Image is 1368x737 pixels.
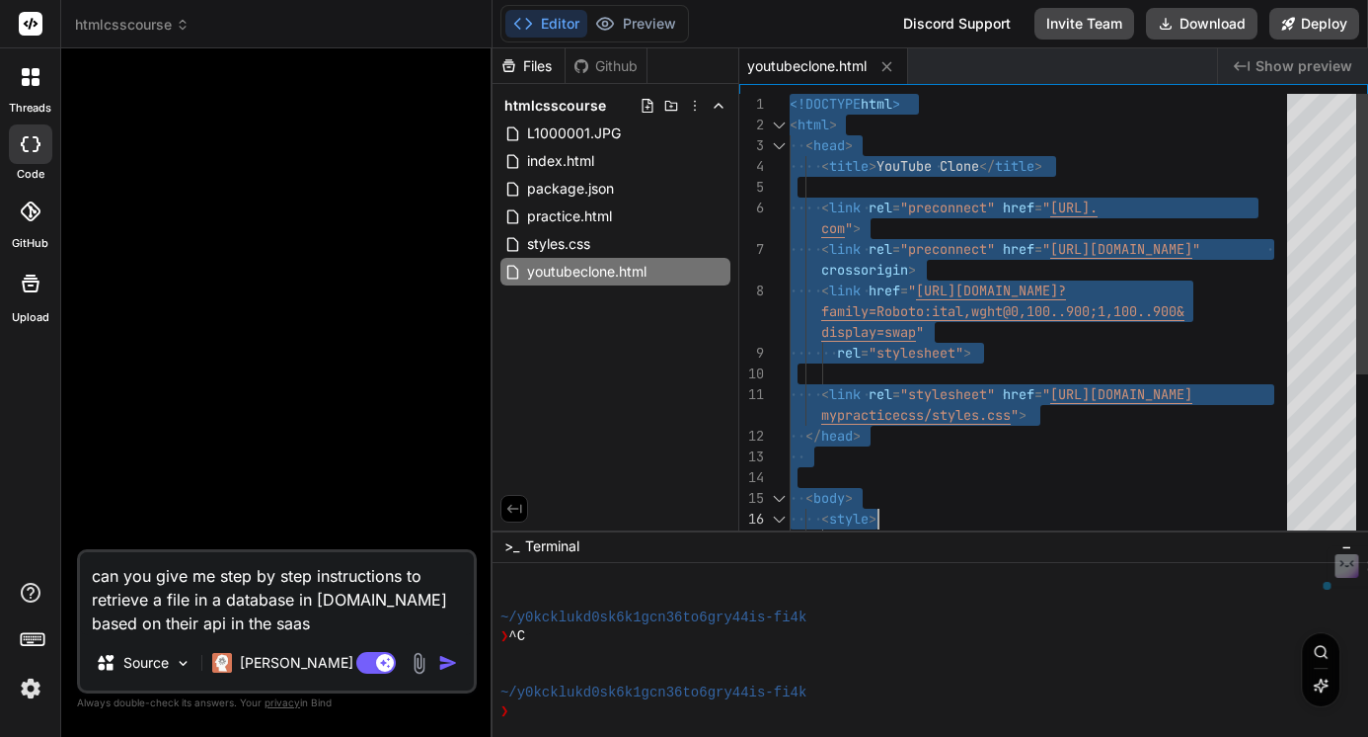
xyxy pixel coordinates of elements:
[829,385,861,403] span: link
[1050,385,1192,403] span: [URL][DOMAIN_NAME]
[504,96,606,116] span: htmlcsscourse
[739,426,764,447] div: 12
[739,239,764,260] div: 7
[525,177,616,201] span: package.json
[739,156,764,177] div: 4
[1050,240,1192,258] span: [URL][DOMAIN_NAME]
[12,309,49,326] label: Upload
[1034,240,1042,258] span: =
[1034,157,1042,175] span: >
[1034,199,1042,216] span: =
[500,702,508,721] span: ❯
[12,235,48,252] label: GitHub
[240,653,387,673] p: [PERSON_NAME] 4 S..
[861,95,892,113] span: html
[525,149,596,173] span: index.html
[739,447,764,467] div: 13
[853,427,861,445] span: >
[892,95,900,113] span: >
[1042,240,1050,258] span: "
[739,135,764,156] div: 3
[813,136,845,154] span: head
[821,282,829,299] span: <
[845,489,853,507] span: >
[829,282,861,299] span: link
[821,385,829,403] span: <
[869,344,963,362] span: "stylesheet"
[505,10,587,38] button: Editor
[739,384,764,405] div: 11
[876,157,979,175] span: YouTube Clone
[790,95,861,113] span: <!DOCTYPE
[995,157,1034,175] span: title
[739,281,764,301] div: 8
[739,364,764,384] div: 10
[493,56,565,76] div: Files
[869,157,876,175] span: >
[566,56,646,76] div: Github
[1034,385,1042,403] span: =
[766,115,792,135] div: Click to collapse the range.
[1255,56,1352,76] span: Show preview
[500,609,806,627] span: ~/y0kcklukd0sk6k1gcn36to6gry44is-fi4k
[1192,240,1200,258] span: "
[829,157,869,175] span: title
[829,116,837,133] span: >
[900,385,995,403] span: "stylesheet"
[747,56,867,76] span: youtubeclone.html
[1146,8,1257,40] button: Download
[790,116,798,133] span: <
[525,205,614,228] span: practice.html
[821,240,829,258] span: <
[805,489,813,507] span: <
[739,343,764,364] div: 9
[438,653,458,673] img: icon
[861,344,869,362] span: =
[916,282,1066,299] span: [URL][DOMAIN_NAME]?
[739,198,764,218] div: 6
[1011,406,1019,424] span: "
[766,135,792,156] div: Click to collapse the range.
[739,94,764,115] div: 1
[869,240,892,258] span: rel
[1341,536,1352,556] span: −
[829,510,869,528] span: style
[900,282,908,299] span: =
[908,282,916,299] span: "
[821,427,853,445] span: head
[963,344,971,362] span: >
[123,653,169,673] p: Source
[1042,385,1050,403] span: "
[829,240,861,258] span: link
[504,536,519,556] span: >_
[979,157,995,175] span: </
[587,10,684,38] button: Preview
[916,323,924,341] span: "
[1034,8,1134,40] button: Invite Team
[1003,385,1034,403] span: href
[175,655,191,672] img: Pick Models
[80,552,474,635] textarea: can you give me step by step instructions to retrieve a file in a database in [DOMAIN_NAME] based...
[525,232,592,256] span: styles.css
[500,684,806,702] span: ~/y0kcklukd0sk6k1gcn36to6gry44is-fi4k
[837,344,861,362] span: rel
[853,219,861,237] span: >
[892,385,900,403] span: =
[14,672,47,705] img: settings
[9,100,51,117] label: threads
[869,199,892,216] span: rel
[900,240,995,258] span: "preconnect"
[845,136,853,154] span: >
[1042,199,1050,216] span: "
[821,261,908,279] span: crossorigin
[821,323,916,341] span: display=swap
[869,510,876,528] span: >
[891,8,1023,40] div: Discord Support
[766,509,792,530] div: Click to collapse the range.
[17,166,44,183] label: code
[821,219,845,237] span: com
[821,406,1011,424] span: mypracticecss/styles.css
[1269,8,1359,40] button: Deploy
[265,696,300,708] span: privacy
[1019,406,1026,424] span: >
